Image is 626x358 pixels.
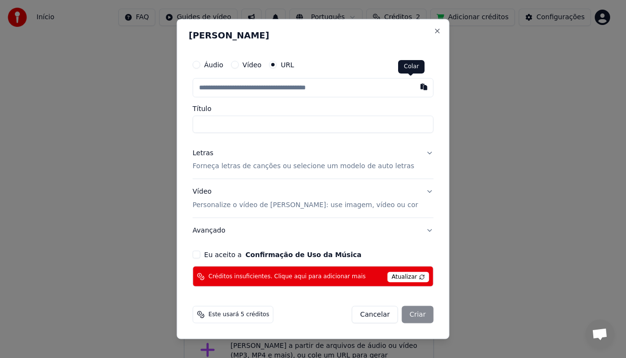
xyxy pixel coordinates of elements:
[193,161,414,171] p: Forneça letras de canções ou selecione um modelo de auto letras
[209,272,366,280] span: Créditos insuficientes. Clique aqui para adicionar mais
[204,61,224,68] label: Áudio
[189,31,438,39] h2: [PERSON_NAME]
[193,105,434,111] label: Título
[246,251,362,258] button: Eu aceito a
[388,272,429,283] span: Atualizar
[193,140,434,179] button: LetrasForneça letras de canções ou selecione um modelo de auto letras
[398,60,425,74] div: Colar
[193,200,418,210] p: Personalize o vídeo de [PERSON_NAME]: use imagem, vídeo ou cor
[193,179,434,218] button: VídeoPersonalize o vídeo de [PERSON_NAME]: use imagem, vídeo ou cor
[193,218,434,243] button: Avançado
[281,61,294,68] label: URL
[352,306,398,323] button: Cancelar
[242,61,262,68] label: Vídeo
[193,187,418,210] div: Vídeo
[193,148,213,158] div: Letras
[204,251,362,258] label: Eu aceito a
[209,311,269,319] span: Este usará 5 créditos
